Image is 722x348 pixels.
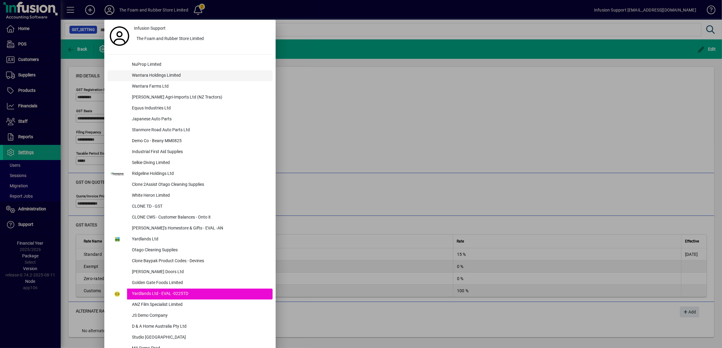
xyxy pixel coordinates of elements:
[127,201,273,212] div: CLONE TD - GST
[134,25,166,32] span: Infusion Support
[127,212,273,223] div: CLONE CWS - Customer Balances - Onto it
[127,321,273,332] div: D & A Home Australia Pty Ltd
[127,125,273,136] div: Stanmore Road Auto Parts Ltd
[107,114,273,125] button: Japanese Auto Parts
[127,169,273,179] div: Ridgeline Holdings Ltd
[127,179,273,190] div: Clone 2Assist Otago Cleaning Supplies
[127,245,273,256] div: Otago Cleaning Supplies
[107,136,273,147] button: Demo Co - Beany MM0825
[132,23,273,34] a: Infusion Support
[107,310,273,321] button: JS Demo Company
[107,234,273,245] button: Yardlands Ltd
[107,245,273,256] button: Otago Cleaning Supplies
[107,125,273,136] button: Stanmore Road Auto Parts Ltd
[127,81,273,92] div: Wantara Farms Ltd
[107,223,273,234] button: [PERSON_NAME]'s Homestore & Gifts - EVAL -AN
[127,147,273,158] div: Industrial First Aid Supplies
[107,332,273,343] button: Studio [GEOGRAPHIC_DATA]
[127,267,273,278] div: [PERSON_NAME] Doors Ltd
[107,190,273,201] button: White Heron Limited
[107,201,273,212] button: CLONE TD - GST
[107,103,273,114] button: Equus Industries Ltd
[107,321,273,332] button: D & A Home Australia Pty Ltd
[127,223,273,234] div: [PERSON_NAME]'s Homestore & Gifts - EVAL -AN
[107,92,273,103] button: [PERSON_NAME] Agri-Imports Ltd (NZ Tractors)
[107,267,273,278] button: [PERSON_NAME] Doors Ltd
[127,158,273,169] div: Selkie Diving Limited
[127,136,273,147] div: Demo Co - Beany MM0825
[107,59,273,70] button: NuProp Limited
[107,179,273,190] button: Clone 2Assist Otago Cleaning Supplies
[107,31,132,42] a: Profile
[127,289,273,299] div: Yardlands Ltd - EVAL -0225TD
[127,92,273,103] div: [PERSON_NAME] Agri-Imports Ltd (NZ Tractors)
[127,299,273,310] div: ANZ Film Specialist Limited
[127,278,273,289] div: Golden Gate Foods Limited
[107,70,273,81] button: Wantara Holdings Limited
[127,332,273,343] div: Studio [GEOGRAPHIC_DATA]
[127,310,273,321] div: JS Demo Company
[107,278,273,289] button: Golden Gate Foods Limited
[127,70,273,81] div: Wantara Holdings Limited
[127,256,273,267] div: Clone Baypak Product Codes - Devines
[127,59,273,70] div: NuProp Limited
[107,289,273,299] button: Yardlands Ltd - EVAL -0225TD
[127,190,273,201] div: White Heron Limited
[127,103,273,114] div: Equus Industries Ltd
[107,212,273,223] button: CLONE CWS - Customer Balances - Onto it
[107,299,273,310] button: ANZ Film Specialist Limited
[107,158,273,169] button: Selkie Diving Limited
[127,114,273,125] div: Japanese Auto Parts
[107,169,273,179] button: Ridgeline Holdings Ltd
[107,81,273,92] button: Wantara Farms Ltd
[107,256,273,267] button: Clone Baypak Product Codes - Devines
[127,234,273,245] div: Yardlands Ltd
[107,147,273,158] button: Industrial First Aid Supplies
[132,34,273,45] button: The Foam and Rubber Store Limited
